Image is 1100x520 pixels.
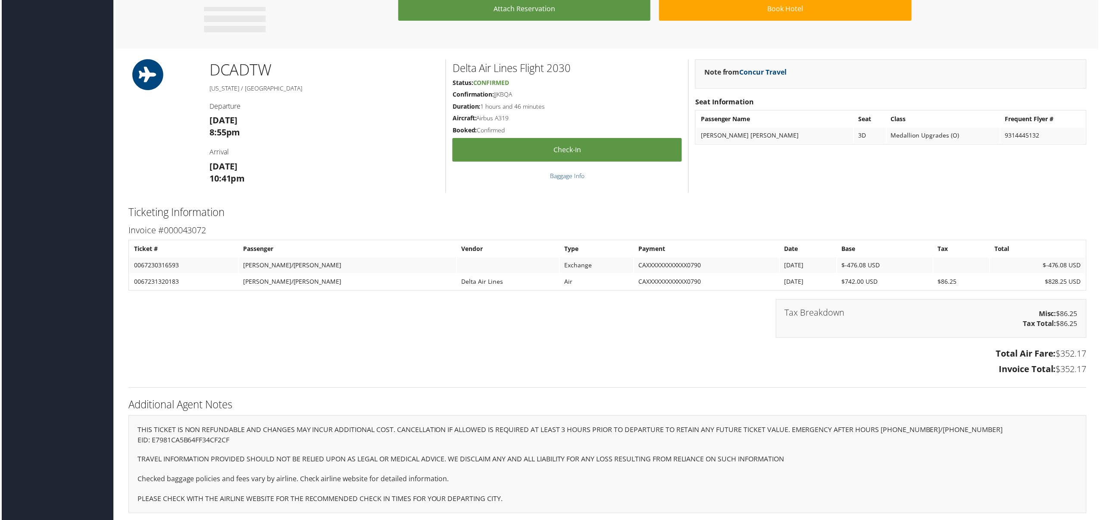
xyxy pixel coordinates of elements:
strong: Confirmation: [452,91,494,99]
th: Class [888,112,1001,127]
strong: Booked: [452,126,477,135]
td: $-476.08 USD [992,258,1087,274]
td: [PERSON_NAME]/[PERSON_NAME] [238,258,456,274]
td: 0067231320183 [128,275,237,290]
a: Baggage Info [550,172,584,180]
th: Passenger [238,242,456,257]
h5: [US_STATE] / [GEOGRAPHIC_DATA] [208,85,439,93]
strong: Invoice Total: [1000,364,1058,376]
th: Ticket # [128,242,237,257]
td: [DATE] [781,275,837,290]
td: $828.25 USD [992,275,1087,290]
td: $-476.08 USD [838,258,934,274]
a: Check-in [452,138,682,162]
td: CAXXXXXXXXXXXX0790 [634,275,780,290]
strong: Aircraft: [452,114,476,122]
h5: Airbus A319 [452,114,682,123]
p: PLEASE CHECK WITH THE AIRLINE WEBSITE FOR THE RECOMMENDED CHECK IN TIMES FOR YOUR DEPARTING CITY. [136,495,1079,506]
a: Concur Travel [740,67,787,77]
p: EID: E7981CA5B64FF34CF2CF [136,436,1079,447]
td: [PERSON_NAME] [PERSON_NAME] [697,128,854,144]
th: Total [992,242,1087,257]
td: 0067230316593 [128,258,237,274]
td: [PERSON_NAME]/[PERSON_NAME] [238,275,456,290]
span: Confirmed [473,79,509,87]
h4: Arrival [208,147,439,157]
h4: Departure [208,102,439,111]
td: Exchange [560,258,634,274]
th: Frequent Flyer # [1002,112,1087,127]
h3: Tax Breakdown [786,309,846,318]
strong: Note from [705,67,787,77]
strong: 10:41pm [208,173,244,185]
p: TRAVEL INFORMATION PROVIDED SHOULD NOT BE RELIED UPON AS LEGAL OR MEDICAL ADVICE. WE DISCLAIM ANY... [136,455,1079,467]
td: Medallion Upgrades (O) [888,128,1001,144]
p: Checked baggage policies and fees vary by airline. Check airline website for detailed information. [136,475,1079,486]
td: $742.00 USD [838,275,934,290]
th: Date [781,242,837,257]
h5: 1 hours and 46 minutes [452,103,682,111]
strong: [DATE] [208,161,237,172]
h3: $352.17 [127,364,1088,376]
strong: Total Air Fare: [997,349,1058,360]
strong: 8:55pm [208,127,239,138]
div: THIS TICKET IS NON REFUNDABLE AND CHANGES MAY INCUR ADDITIONAL COST. CANCELLATION IF ALLOWED IS R... [127,417,1088,515]
th: Vendor [457,242,559,257]
td: Air [560,275,634,290]
td: 3D [855,128,887,144]
th: Tax [935,242,991,257]
h2: Delta Air Lines Flight 2030 [452,61,682,75]
td: $86.25 [935,275,991,290]
th: Passenger Name [697,112,854,127]
h1: DCA DTW [208,60,439,81]
h5: Confirmed [452,126,682,135]
div: $86.25 $86.25 [777,300,1088,339]
td: [DATE] [781,258,837,274]
strong: [DATE] [208,115,237,126]
h3: $352.17 [127,349,1088,361]
td: CAXXXXXXXXXXXX0790 [634,258,780,274]
h2: Additional Agent Notes [127,398,1088,413]
h3: Invoice #000043072 [127,225,1088,237]
th: Type [560,242,634,257]
strong: Tax Total: [1025,320,1058,329]
strong: Seat Information [696,97,755,107]
h2: Ticketing Information [127,206,1088,220]
td: 9314445132 [1002,128,1087,144]
th: Seat [855,112,887,127]
th: Base [838,242,934,257]
strong: Misc: [1041,310,1058,319]
strong: Duration: [452,103,480,111]
strong: Status: [452,79,473,87]
h5: JJKBQA [452,91,682,99]
th: Payment [634,242,780,257]
td: Delta Air Lines [457,275,559,290]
